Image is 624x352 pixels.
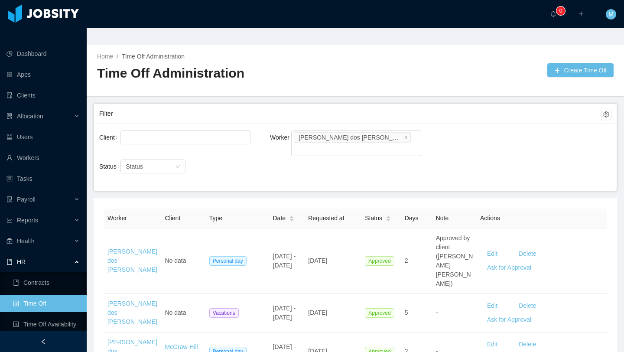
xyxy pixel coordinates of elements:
span: Date [273,214,286,223]
button: Edit [480,247,504,261]
span: Client [165,215,181,222]
label: Status [99,163,123,170]
i: icon: book [6,259,13,265]
a: icon: pie-chartDashboard [6,45,80,62]
a: icon: profileTime Off Availability [13,316,80,333]
button: icon: setting [601,110,611,120]
li: Caio Sobreiro dos Santos [294,132,411,143]
span: Requested at [308,215,344,222]
span: No data [165,309,186,316]
button: Ask for Approval [480,261,538,275]
i: icon: caret-down [289,218,294,221]
span: Approved by client ([PERSON_NAME] [PERSON_NAME]) [436,235,473,287]
i: icon: left [40,339,46,345]
a: [PERSON_NAME] dos [PERSON_NAME] [107,300,157,325]
input: Client [123,132,128,143]
span: Payroll [17,196,36,203]
span: Reports [17,217,38,224]
label: Worker [270,134,296,141]
span: M [608,9,614,20]
input: Worker [294,144,299,154]
span: Allocation [17,113,43,120]
span: - [436,309,438,316]
div: Filter [99,106,601,122]
span: Type [209,215,222,222]
span: [DATE] - [DATE] [273,253,296,269]
i: icon: caret-down [386,218,391,221]
button: Edit [480,338,504,352]
span: Health [17,238,34,244]
span: [DATE] - [DATE] [273,305,296,321]
span: Approved [365,256,394,266]
h2: Time Off Administration [97,65,355,82]
i: icon: down [175,164,180,170]
a: Time Off Administration [122,53,185,60]
a: icon: bookContracts [13,274,80,291]
button: Delete [512,299,543,313]
span: / [117,53,118,60]
a: icon: userWorkers [6,149,80,166]
span: Status [126,163,143,170]
span: Vacations [209,308,239,318]
i: icon: close [404,135,408,140]
i: icon: line-chart [6,217,13,223]
i: icon: solution [6,113,13,119]
a: icon: auditClients [6,87,80,104]
button: Delete [512,338,543,352]
i: icon: caret-up [289,215,294,217]
span: 2 [405,257,408,264]
span: Actions [480,215,500,222]
label: Client [99,134,121,141]
a: Home [97,53,113,60]
span: Personal day [209,256,247,266]
i: icon: file-protect [6,196,13,202]
a: icon: robotUsers [6,128,80,146]
a: [PERSON_NAME] dos [PERSON_NAME] [107,248,157,273]
button: Edit [480,299,504,313]
div: [PERSON_NAME] dos [PERSON_NAME] [299,133,402,142]
button: Ask for Approval [480,313,538,327]
i: icon: caret-up [386,215,391,217]
span: 5 [405,309,408,316]
button: Delete [512,247,543,261]
span: Status [365,214,382,223]
div: Sort [289,215,294,221]
a: icon: appstoreApps [6,66,80,83]
span: Days [405,215,419,222]
span: Approved [365,308,394,318]
a: icon: profileTasks [6,170,80,187]
span: [DATE] [308,309,327,316]
i: icon: medicine-box [6,238,13,244]
button: icon: plusCreate Time Off [547,63,614,77]
span: [DATE] [308,257,327,264]
a: icon: profileTime Off [13,295,80,312]
span: No data [165,257,186,264]
span: HR [17,258,26,265]
div: Sort [386,215,391,221]
span: Note [436,215,449,222]
span: Worker [107,215,127,222]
